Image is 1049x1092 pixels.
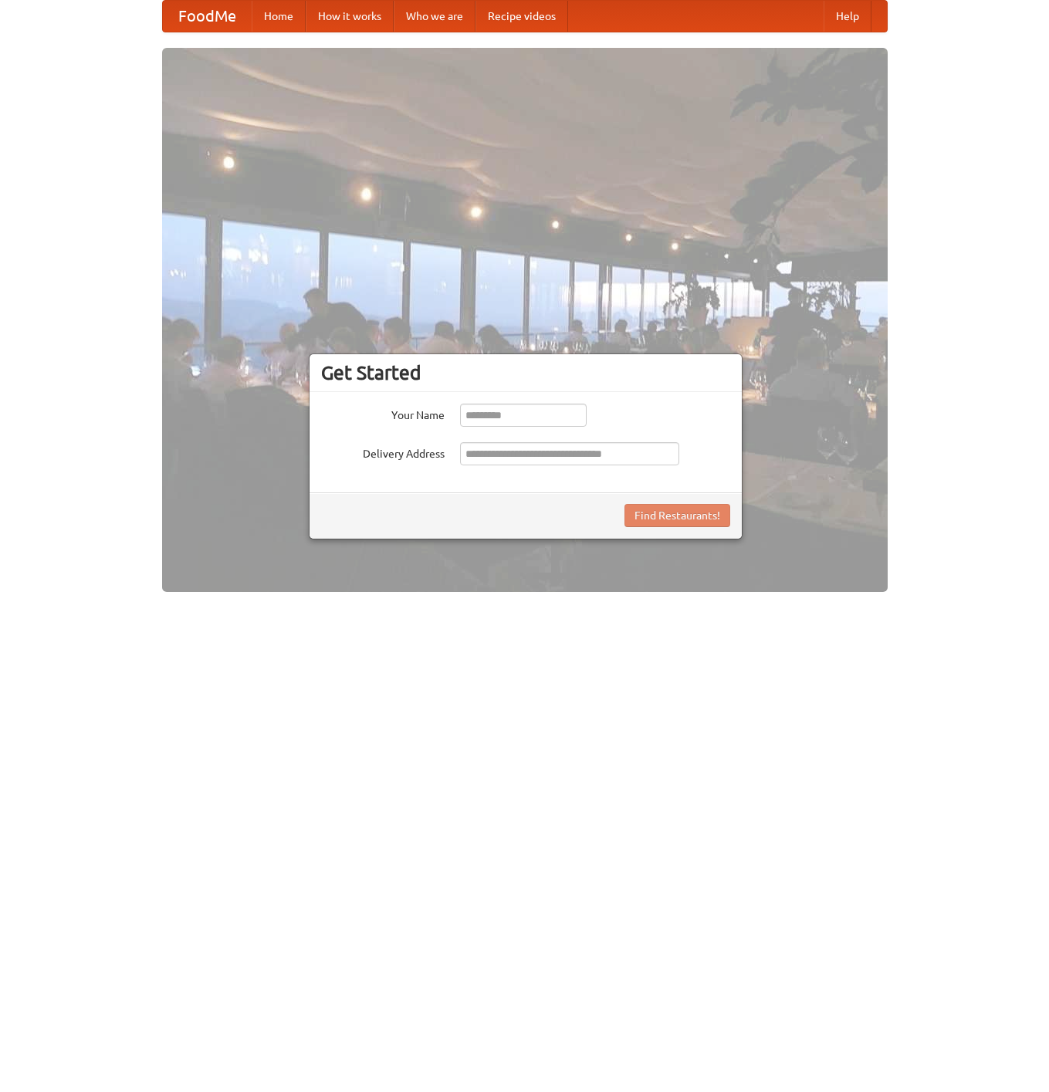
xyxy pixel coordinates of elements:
[624,504,730,527] button: Find Restaurants!
[475,1,568,32] a: Recipe videos
[824,1,871,32] a: Help
[321,442,445,461] label: Delivery Address
[394,1,475,32] a: Who we are
[306,1,394,32] a: How it works
[252,1,306,32] a: Home
[321,361,730,384] h3: Get Started
[163,1,252,32] a: FoodMe
[321,404,445,423] label: Your Name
